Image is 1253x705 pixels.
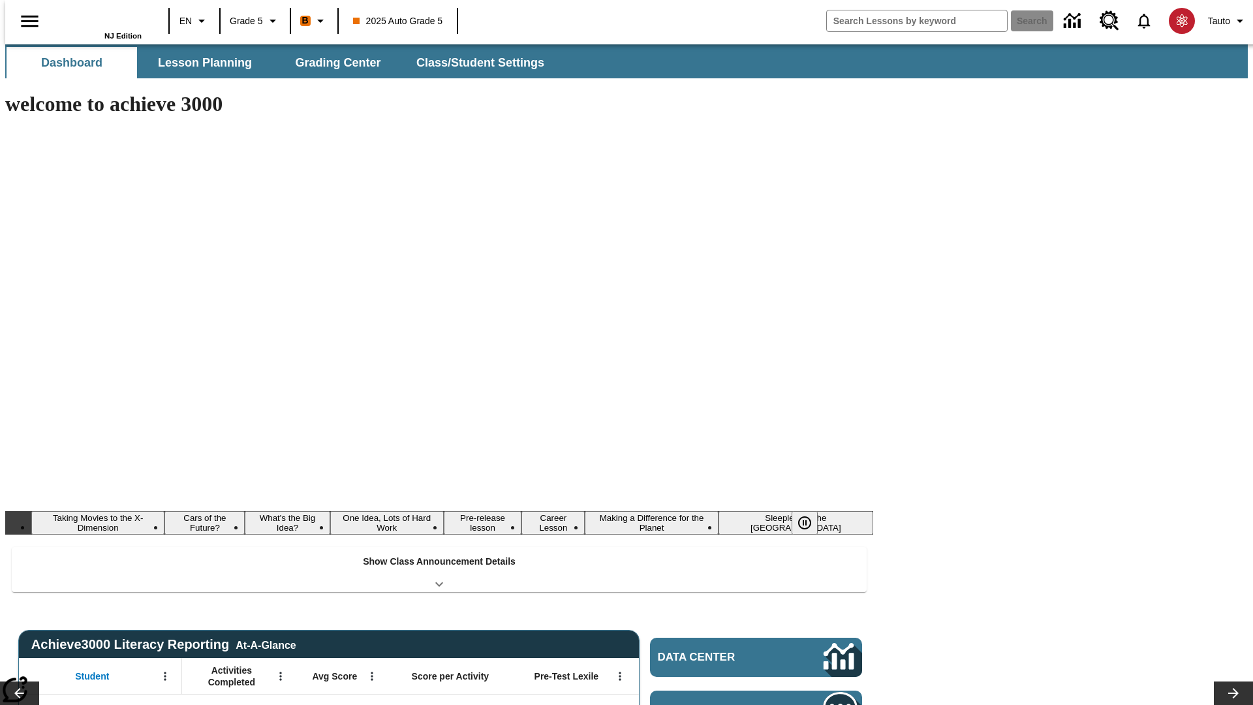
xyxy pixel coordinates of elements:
button: Slide 7 Making a Difference for the Planet [585,511,718,535]
button: Slide 3 What's the Big Idea? [245,511,330,535]
span: NJ Edition [104,32,142,40]
div: Show Class Announcement Details [12,547,867,592]
button: Slide 6 Career Lesson [521,511,585,535]
div: Pause [792,511,831,535]
span: 2025 Auto Grade 5 [353,14,443,28]
button: Open Menu [155,666,175,686]
span: B [302,12,309,29]
button: Pause [792,511,818,535]
span: Achieve3000 Literacy Reporting [31,637,296,652]
button: Slide 4 One Idea, Lots of Hard Work [330,511,444,535]
span: Student [75,670,109,682]
button: Open Menu [362,666,382,686]
span: Grade 5 [230,14,263,28]
a: Home [57,6,142,32]
a: Data Center [1056,3,1092,39]
img: avatar image [1169,8,1195,34]
button: Language: EN, Select a language [174,9,215,33]
div: SubNavbar [5,47,556,78]
button: Class/Student Settings [406,47,555,78]
button: Slide 2 Cars of the Future? [164,511,245,535]
button: Lesson Planning [140,47,270,78]
button: Open side menu [10,2,49,40]
span: Score per Activity [412,670,489,682]
div: SubNavbar [5,44,1248,78]
button: Open Menu [610,666,630,686]
button: Grade: Grade 5, Select a grade [224,9,286,33]
div: Home [57,5,142,40]
a: Notifications [1127,4,1161,38]
a: Resource Center, Will open in new tab [1092,3,1127,39]
div: At-A-Glance [236,637,296,651]
span: Data Center [658,651,780,664]
span: Activities Completed [189,665,275,688]
button: Boost Class color is orange. Change class color [295,9,333,33]
h1: welcome to achieve 3000 [5,92,873,116]
span: EN [179,14,192,28]
span: Tauto [1208,14,1230,28]
button: Grading Center [273,47,403,78]
a: Data Center [650,638,862,677]
button: Dashboard [7,47,137,78]
button: Profile/Settings [1203,9,1253,33]
span: Pre-Test Lexile [534,670,599,682]
span: Avg Score [312,670,357,682]
button: Slide 8 Sleepless in the Animal Kingdom [719,511,873,535]
button: Slide 5 Pre-release lesson [444,511,521,535]
button: Slide 1 Taking Movies to the X-Dimension [31,511,164,535]
p: Show Class Announcement Details [363,555,516,569]
button: Lesson carousel, Next [1214,681,1253,705]
button: Open Menu [271,666,290,686]
button: Select a new avatar [1161,4,1203,38]
input: search field [827,10,1007,31]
